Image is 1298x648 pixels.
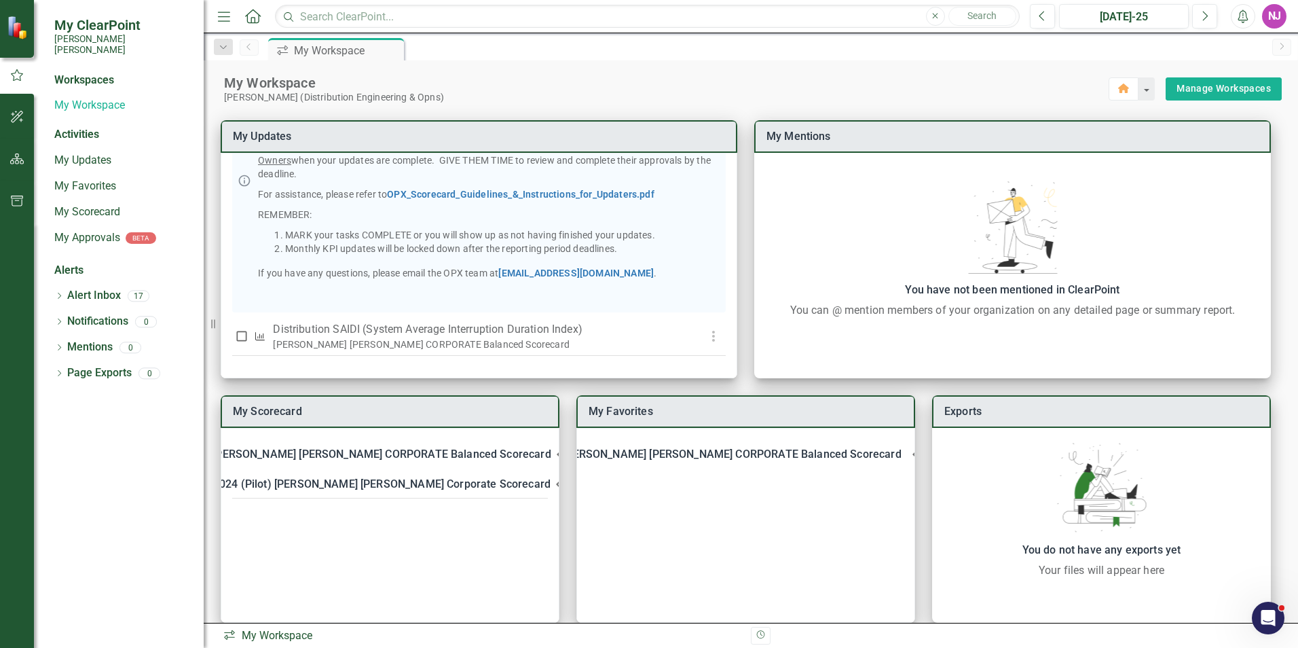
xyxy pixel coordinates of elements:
li: MARK your tasks COMPLETE or you will show up as not having finished your updates. [285,228,720,242]
button: Search [948,7,1016,26]
p: If you have any questions, please email the OPX team at . [258,266,720,280]
p: For assistance, please refer to [258,187,720,201]
div: My Workspace [223,628,741,644]
div: Your files will appear here [939,562,1264,579]
div: You can @ mention members of your organization on any detailed page or summary report. [761,302,1264,319]
div: [PERSON_NAME] [PERSON_NAME] CORPORATE Balanced Scorecard [563,445,901,464]
input: Search ClearPoint... [275,5,1020,29]
span: My ClearPoint [54,17,190,33]
a: Mentions [67,340,113,355]
a: My Updates [233,130,292,143]
button: NJ [1262,4,1286,29]
div: [PERSON_NAME] (Distribution Engineering & Opns) [224,92,1109,103]
div: 17 [128,290,149,302]
button: [DATE]-25 [1059,4,1189,29]
a: My Workspace [54,98,190,113]
img: ClearPoint Strategy [7,16,31,39]
a: My Updates [54,153,190,168]
div: Workspaces [54,73,114,88]
a: My Mentions [766,130,831,143]
a: My Favorites [589,405,653,418]
div: My Workspace [294,42,401,59]
a: Manage Workspaces [1176,80,1271,97]
div: 0 [135,316,157,327]
a: Alert Inbox [67,288,121,304]
button: Manage Workspaces [1166,77,1282,101]
div: [PERSON_NAME] [PERSON_NAME] CORPORATE Balanced Scorecard [212,445,551,464]
iframe: Intercom live chat [1252,602,1284,634]
p: , PRIOR to the15th, please send a chat message in ClearPoint to your when your updates are comple... [258,140,720,181]
div: [PERSON_NAME] [PERSON_NAME] CORPORATE Balanced Scorecard [221,439,559,469]
span: Search [967,10,997,21]
div: 2024 (Pilot) [PERSON_NAME] [PERSON_NAME] Corporate Scorecard [213,475,551,494]
div: Activities [54,127,190,143]
a: My Scorecard [54,204,190,220]
div: BETA [126,232,156,244]
div: 0 [138,367,160,379]
a: Exports [944,405,982,418]
div: My Workspace [224,74,1109,92]
a: My Scorecard [233,405,302,418]
div: Alerts [54,263,190,278]
div: 0 [119,342,141,353]
a: My Favorites [54,179,190,194]
li: Monthly KPI updates will be locked down after the reporting period deadlines. [285,242,720,255]
a: OPX_Scorecard_Guidelines_&_Instructions_for_Updaters.pdf [387,189,654,200]
div: [PERSON_NAME] [PERSON_NAME] CORPORATE Balanced Scorecard [577,439,914,469]
small: [PERSON_NAME] [PERSON_NAME] [54,33,190,56]
div: 2024 (Pilot) [PERSON_NAME] [PERSON_NAME] Corporate Scorecard [221,469,559,499]
a: Notifications [67,314,128,329]
div: [DATE]-25 [1064,9,1184,25]
a: My Approvals [54,230,120,246]
a: [EMAIL_ADDRESS][DOMAIN_NAME] [498,268,654,278]
div: You have not been mentioned in ClearPoint [761,281,1264,300]
div: You do not have any exports yet [939,541,1264,560]
div: split button [1166,77,1282,101]
a: Page Exports [67,365,132,381]
p: Distribution SAIDI (System Average Interruption Duration Index) [273,321,684,338]
div: [PERSON_NAME] [PERSON_NAME] CORPORATE Balanced Scorecard [273,338,684,351]
p: REMEMBER: [258,208,720,221]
